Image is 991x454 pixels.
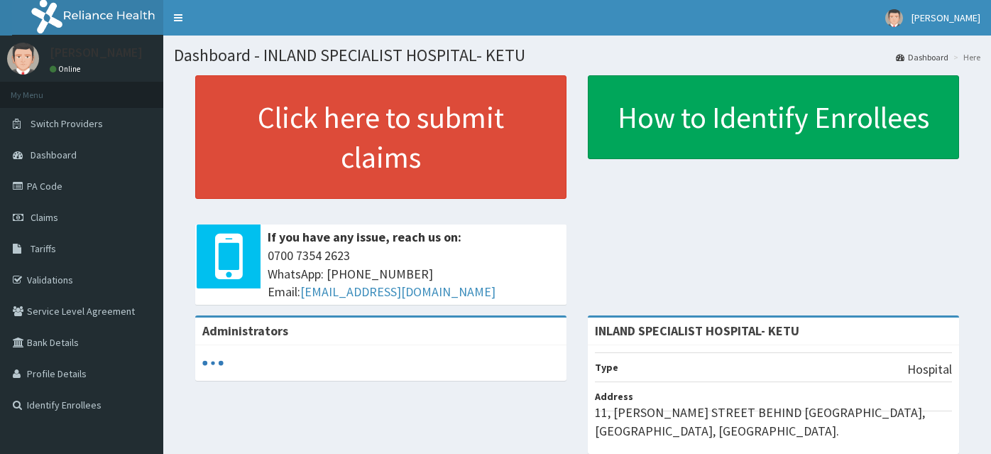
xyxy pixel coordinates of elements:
[950,51,980,63] li: Here
[595,361,618,374] b: Type
[911,11,980,24] span: [PERSON_NAME]
[7,43,39,75] img: User Image
[896,51,948,63] a: Dashboard
[31,211,58,224] span: Claims
[202,352,224,374] svg: audio-loading
[31,242,56,255] span: Tariffs
[588,75,959,159] a: How to Identify Enrollees
[268,247,559,301] span: 0700 7354 2623 WhatsApp: [PHONE_NUMBER] Email:
[31,117,103,130] span: Switch Providers
[885,9,903,27] img: User Image
[174,46,980,65] h1: Dashboard - INLAND SPECIALIST HOSPITAL- KETU
[202,323,288,339] b: Administrators
[595,323,799,339] strong: INLAND SPECIALIST HOSPITAL- KETU
[31,148,77,161] span: Dashboard
[195,75,566,199] a: Click here to submit claims
[50,64,84,74] a: Online
[300,283,495,300] a: [EMAIL_ADDRESS][DOMAIN_NAME]
[268,229,461,245] b: If you have any issue, reach us on:
[50,46,143,59] p: [PERSON_NAME]
[595,404,952,440] p: 11, [PERSON_NAME] STREET BEHIND [GEOGRAPHIC_DATA], [GEOGRAPHIC_DATA], [GEOGRAPHIC_DATA].
[595,390,633,403] b: Address
[907,360,952,379] p: Hospital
